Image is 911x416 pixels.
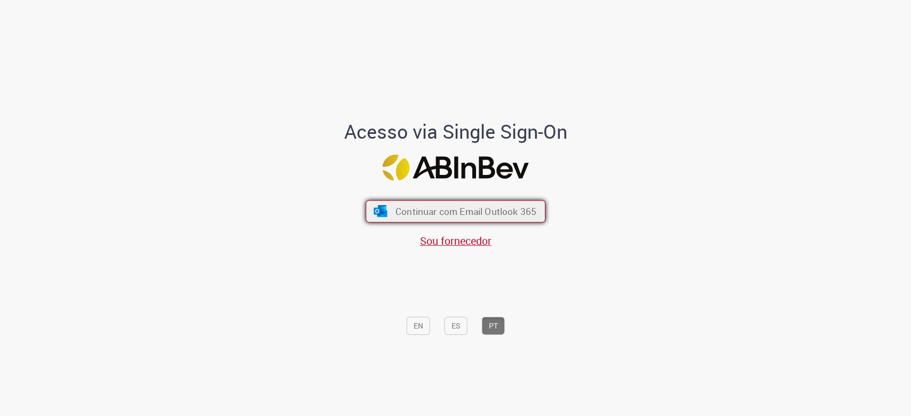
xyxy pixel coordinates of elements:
img: ícone Azure/Microsoft 360 [373,205,388,217]
button: ES [445,317,468,335]
img: Logo ABInBev [383,155,529,181]
button: EN [407,317,430,335]
span: Continuar com Email Outlook 365 [395,205,536,217]
h1: Acesso via Single Sign-On [307,121,604,142]
button: PT [482,317,505,335]
a: Sou fornecedor [420,234,492,248]
button: ícone Azure/Microsoft 360 Continuar com Email Outlook 365 [366,200,545,222]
